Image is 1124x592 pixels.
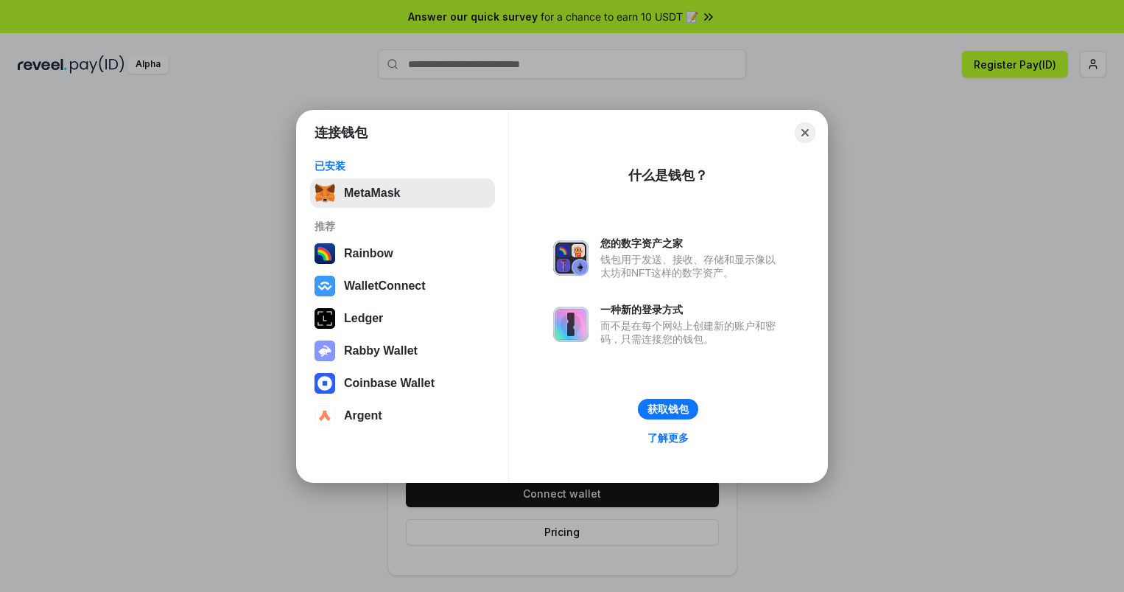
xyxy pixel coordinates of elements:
div: Rainbow [344,247,393,260]
button: Rainbow [310,239,495,268]
div: 了解更多 [647,431,689,445]
div: 已安装 [315,159,491,173]
h1: 连接钱包 [315,124,368,142]
button: Ledger [310,304,495,333]
div: 推荐 [315,220,491,233]
img: svg+xml,%3Csvg%20xmlns%3D%22http%3A%2F%2Fwww.w3.org%2F2000%2Fsvg%22%20fill%3D%22none%22%20viewBox... [315,341,335,361]
img: svg+xml,%3Csvg%20width%3D%2228%22%20height%3D%2228%22%20viewBox%3D%220%200%2028%2028%22%20fill%3D... [315,373,335,394]
a: 了解更多 [639,428,698,448]
button: Close [795,122,815,143]
img: svg+xml,%3Csvg%20width%3D%22120%22%20height%3D%22120%22%20viewBox%3D%220%200%20120%20120%22%20fil... [315,243,335,264]
img: svg+xml,%3Csvg%20xmlns%3D%22http%3A%2F%2Fwww.w3.org%2F2000%2Fsvg%22%20fill%3D%22none%22%20viewBox... [553,240,589,276]
img: svg+xml,%3Csvg%20xmlns%3D%22http%3A%2F%2Fwww.w3.org%2F2000%2Fsvg%22%20width%3D%2228%22%20height%3... [315,308,335,329]
button: MetaMask [310,178,495,208]
button: Coinbase Wallet [310,369,495,398]
div: 获取钱包 [647,403,689,416]
div: Coinbase Wallet [344,377,435,390]
div: 钱包用于发送、接收、存储和显示像以太坊和NFT这样的数字资产。 [600,253,783,279]
div: 一种新的登录方式 [600,303,783,316]
button: Argent [310,401,495,431]
div: 而不是在每个网站上创建新的账户和密码，只需连接您的钱包。 [600,319,783,346]
img: svg+xml,%3Csvg%20width%3D%2228%22%20height%3D%2228%22%20viewBox%3D%220%200%2028%2028%22%20fill%3D... [315,276,335,296]
div: Ledger [344,312,383,325]
img: svg+xml,%3Csvg%20fill%3D%22none%22%20height%3D%2233%22%20viewBox%3D%220%200%2035%2033%22%20width%... [315,183,335,203]
button: WalletConnect [310,271,495,301]
div: 您的数字资产之家 [600,237,783,250]
div: Rabby Wallet [344,344,418,358]
button: 获取钱包 [638,399,698,419]
div: 什么是钱包？ [628,167,708,184]
div: WalletConnect [344,279,426,293]
div: Argent [344,409,382,422]
img: svg+xml,%3Csvg%20xmlns%3D%22http%3A%2F%2Fwww.w3.org%2F2000%2Fsvg%22%20fill%3D%22none%22%20viewBox... [553,307,589,342]
button: Rabby Wallet [310,336,495,366]
img: svg+xml,%3Csvg%20width%3D%2228%22%20height%3D%2228%22%20viewBox%3D%220%200%2028%2028%22%20fill%3D... [315,405,335,426]
div: MetaMask [344,187,400,200]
